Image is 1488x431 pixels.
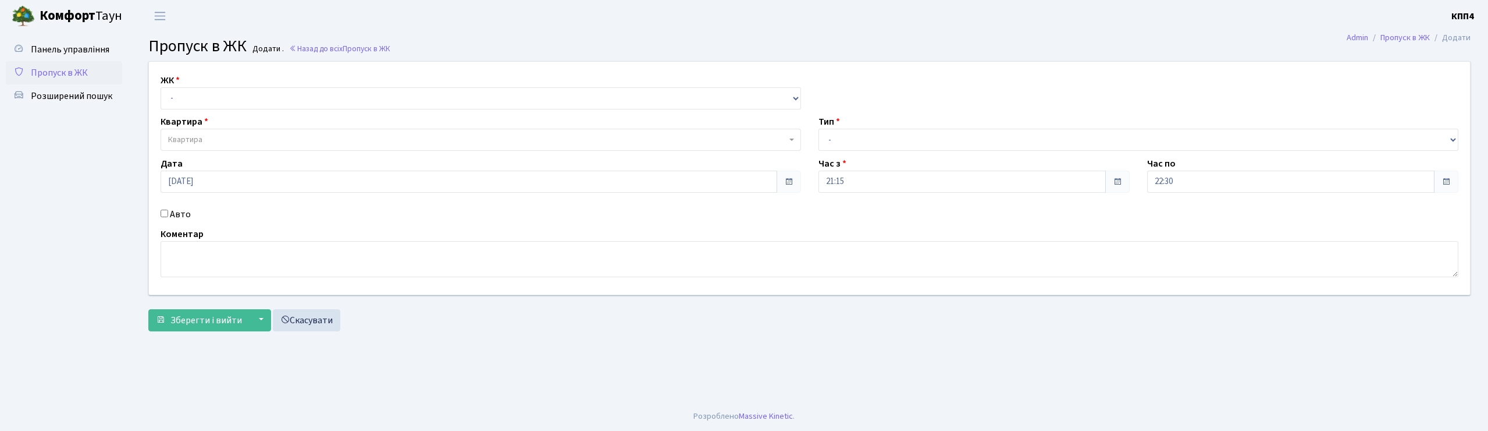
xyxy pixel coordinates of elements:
[1147,157,1176,171] label: Час по
[161,157,183,171] label: Дата
[170,207,191,221] label: Авто
[40,6,122,26] span: Таун
[6,84,122,108] a: Розширений пошук
[1347,31,1368,44] a: Admin
[12,5,35,28] img: logo.png
[273,309,340,331] a: Скасувати
[170,314,242,327] span: Зберегти і вийти
[6,38,122,61] a: Панель управління
[693,410,795,423] div: Розроблено .
[1451,10,1474,23] b: КПП4
[818,115,840,129] label: Тип
[161,227,204,241] label: Коментар
[161,73,180,87] label: ЖК
[1380,31,1430,44] a: Пропуск в ЖК
[1430,31,1471,44] li: Додати
[250,44,284,54] small: Додати .
[1451,9,1474,23] a: КПП4
[739,410,793,422] a: Massive Kinetic
[145,6,175,26] button: Переключити навігацію
[168,134,202,146] span: Квартира
[1329,26,1488,50] nav: breadcrumb
[148,34,247,58] span: Пропуск в ЖК
[343,43,390,54] span: Пропуск в ЖК
[31,66,88,79] span: Пропуск в ЖК
[148,309,250,331] button: Зберегти і вийти
[289,43,390,54] a: Назад до всіхПропуск в ЖК
[31,43,109,56] span: Панель управління
[161,115,208,129] label: Квартира
[6,61,122,84] a: Пропуск в ЖК
[40,6,95,25] b: Комфорт
[818,157,846,171] label: Час з
[31,90,112,103] span: Розширений пошук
